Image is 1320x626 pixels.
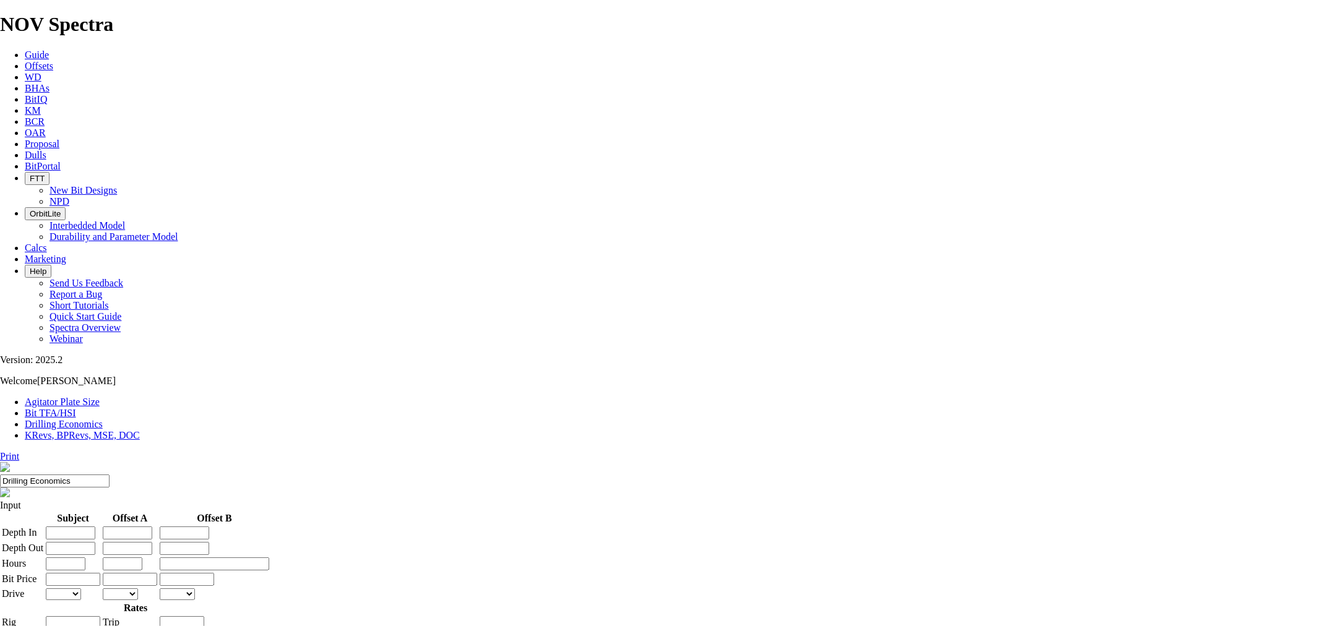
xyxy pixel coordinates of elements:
[30,267,46,276] span: Help
[25,105,41,116] a: KM
[30,174,45,183] span: FTT
[25,94,47,105] a: BitIQ
[25,72,41,82] a: WD
[50,322,121,333] a: Spectra Overview
[25,116,45,127] a: BCR
[25,49,49,60] a: Guide
[25,265,51,278] button: Help
[25,139,59,149] a: Proposal
[25,430,140,440] a: KRevs, BPRevs, MSE, DOC
[159,512,270,525] th: Offset B
[25,419,103,429] a: Drilling Economics
[30,209,61,218] span: OrbitLite
[1,602,270,614] th: Rates
[37,375,116,386] span: [PERSON_NAME]
[25,172,50,185] button: FTT
[102,512,158,525] th: Offset A
[25,127,46,138] a: OAR
[50,333,83,344] a: Webinar
[1,526,44,540] td: Depth In
[50,300,109,311] a: Short Tutorials
[25,61,53,71] a: Offsets
[1,572,44,586] td: Bit Price
[50,311,121,322] a: Quick Start Guide
[25,408,76,418] a: Bit TFA/HSI
[50,185,117,195] a: New Bit Designs
[1,557,44,571] td: Hours
[1,588,44,601] td: Drive
[25,397,100,407] a: Agitator Plate Size
[25,161,61,171] a: BitPortal
[25,254,66,264] a: Marketing
[25,242,47,253] a: Calcs
[1,541,44,555] td: Depth Out
[25,207,66,220] button: OrbitLite
[50,220,125,231] a: Interbedded Model
[50,289,102,299] a: Report a Bug
[25,150,46,160] a: Dulls
[50,278,123,288] a: Send Us Feedback
[25,83,50,93] a: BHAs
[50,231,178,242] a: Durability and Parameter Model
[50,196,69,207] a: NPD
[45,512,101,525] th: Subject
